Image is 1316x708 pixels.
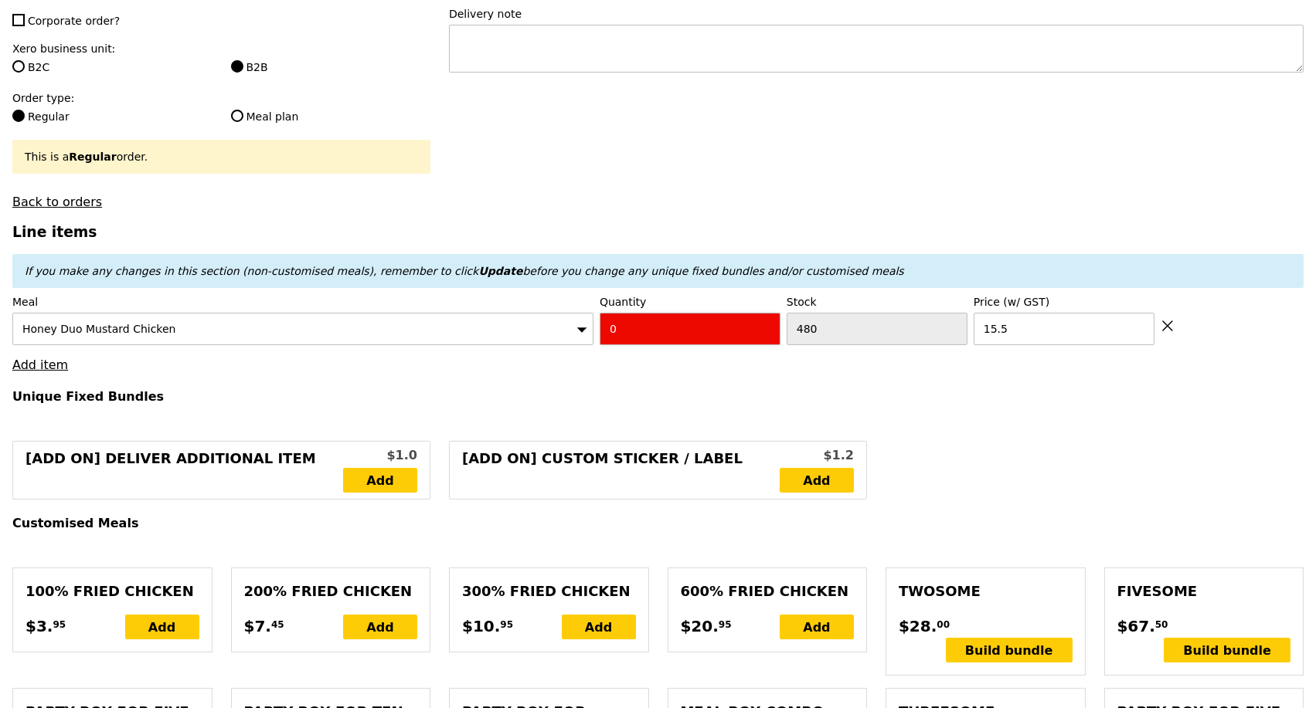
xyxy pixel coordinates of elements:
[28,15,120,27] span: Corporate order?
[562,615,636,639] div: Add
[12,224,1304,240] h3: Line items
[12,14,25,26] input: Corporate order?
[780,446,854,465] div: $1.2
[12,389,1304,404] h4: Unique Fixed Bundles
[53,618,66,631] span: 95
[787,294,967,310] label: Stock
[12,357,68,372] a: Add item
[26,448,343,493] div: [Add on] Deliver Additional Item
[343,468,417,493] a: Add
[1155,618,1168,631] span: 50
[343,446,417,465] div: $1.0
[12,109,212,124] label: Regular
[500,618,513,631] span: 95
[780,615,854,639] div: Add
[26,581,199,602] div: 100% Fried Chicken
[478,265,522,277] b: Update
[244,615,271,638] span: $7.
[12,90,430,106] label: Order type:
[244,581,418,602] div: 200% Fried Chicken
[69,151,116,163] b: Regular
[12,294,593,310] label: Meal
[974,294,1154,310] label: Price (w/ GST)
[1164,638,1290,662] div: Build bundle
[681,615,719,638] span: $20.
[946,638,1073,662] div: Build bundle
[12,59,212,75] label: B2C
[462,581,636,602] div: 300% Fried Chicken
[125,615,199,639] div: Add
[681,581,855,602] div: 600% Fried Chicken
[1117,615,1155,638] span: $67.
[462,615,500,638] span: $10.
[12,60,25,73] input: B2C
[25,149,418,164] div: This is a order.
[231,59,430,75] label: B2B
[22,323,175,335] span: Honey Duo Mustard Chicken
[231,60,243,73] input: B2B
[26,615,53,638] span: $3.
[719,618,732,631] span: 95
[12,110,25,122] input: Regular
[600,294,780,310] label: Quantity
[1117,581,1291,602] div: Fivesome
[12,516,1304,530] h4: Customised Meals
[899,581,1073,602] div: Twosome
[899,615,937,638] span: $28.
[271,618,284,631] span: 45
[462,448,780,493] div: [Add on] Custom Sticker / Label
[12,195,102,209] a: Back to orders
[937,618,950,631] span: 00
[12,41,430,56] label: Xero business unit:
[343,615,417,639] div: Add
[25,265,904,277] em: If you make any changes in this section (non-customised meals), remember to click before you chan...
[231,109,430,124] label: Meal plan
[780,468,854,493] a: Add
[231,110,243,122] input: Meal plan
[449,6,1304,22] label: Delivery note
